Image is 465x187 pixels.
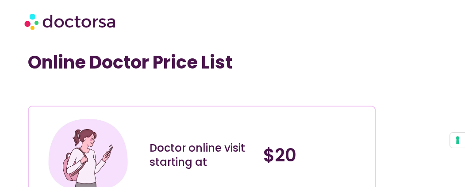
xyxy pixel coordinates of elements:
button: Your consent preferences for tracking technologies [450,133,465,148]
div: Doctor online visit starting at [149,141,254,169]
h4: $20 [263,145,368,166]
h1: Online Doctor Price List [28,52,376,73]
iframe: Customer reviews powered by Trustpilot [32,86,165,97]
